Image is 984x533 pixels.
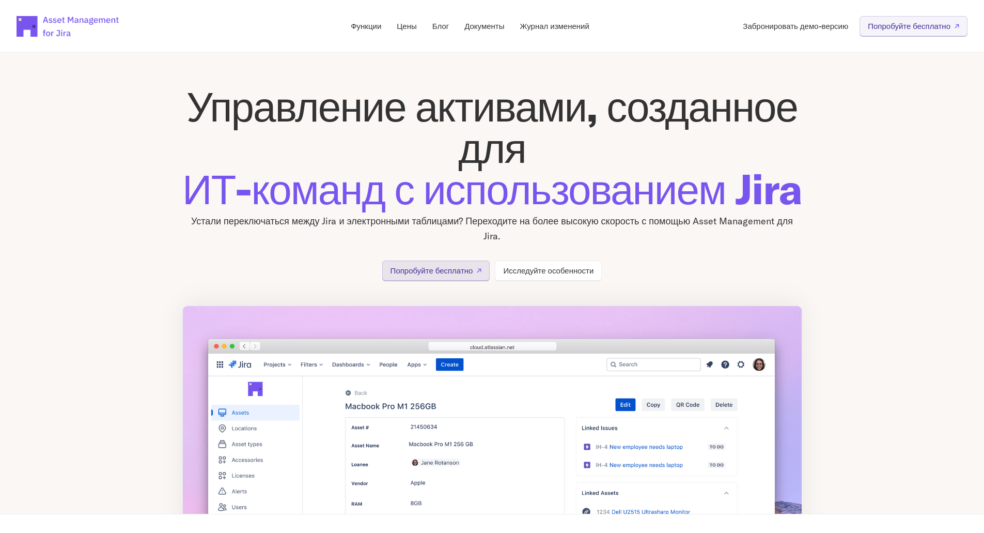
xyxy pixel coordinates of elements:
a: Попробуйте бесплатно [860,16,967,36]
font: Попробуйте бесплатно [391,266,473,276]
font: Цены [397,21,417,31]
a: Журнал изменений [513,16,597,36]
font: Журнал изменений [520,21,589,31]
a: Исследуйте особенности [495,261,602,281]
a: Документы [457,16,511,36]
font: Блог [432,21,449,31]
font: Попробуйте бесплатно [868,21,950,31]
font: Функции [351,21,381,31]
font: Исследуйте особенности [503,266,593,276]
font: Забронировать демо-версию [743,21,848,31]
a: Забронировать демо-версию [736,16,855,36]
font: Документы [464,21,504,31]
font: Управление активами, созданное для [186,80,807,174]
a: Блог [425,16,456,36]
font: ИТ-команд с использованием Jira [182,163,802,215]
font: Устали переключаться между Jira и электронными таблицами? Переходите на более высокую скорость с ... [191,215,795,242]
a: Попробуйте бесплатно [382,261,490,281]
a: Цены [389,16,424,36]
a: Функции [343,16,388,36]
